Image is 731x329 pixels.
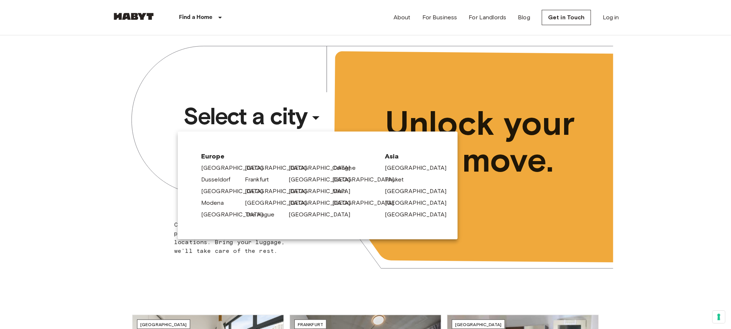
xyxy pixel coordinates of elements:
[245,175,276,184] a: Frankfurt
[245,164,314,172] a: [GEOGRAPHIC_DATA]
[385,199,454,207] a: [GEOGRAPHIC_DATA]
[385,210,454,219] a: [GEOGRAPHIC_DATA]
[201,152,373,161] span: Europe
[201,175,238,184] a: Dusseldorf
[245,199,314,207] a: [GEOGRAPHIC_DATA]
[201,210,270,219] a: [GEOGRAPHIC_DATA]
[332,187,353,196] a: Milan
[245,210,282,219] a: The Hague
[385,175,411,184] a: Phuket
[332,164,363,172] a: Cologne
[385,164,454,172] a: [GEOGRAPHIC_DATA]
[289,164,358,172] a: [GEOGRAPHIC_DATA]
[201,164,270,172] a: [GEOGRAPHIC_DATA]
[201,199,231,207] a: Modena
[245,187,314,196] a: [GEOGRAPHIC_DATA]
[385,187,454,196] a: [GEOGRAPHIC_DATA]
[201,187,270,196] a: [GEOGRAPHIC_DATA]
[385,152,434,161] span: Asia
[713,311,725,323] button: Your consent preferences for tracking technologies
[289,199,358,207] a: [GEOGRAPHIC_DATA]
[332,175,402,184] a: [GEOGRAPHIC_DATA]
[289,187,358,196] a: [GEOGRAPHIC_DATA]
[332,199,402,207] a: [GEOGRAPHIC_DATA]
[289,175,358,184] a: [GEOGRAPHIC_DATA]
[289,210,358,219] a: [GEOGRAPHIC_DATA]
